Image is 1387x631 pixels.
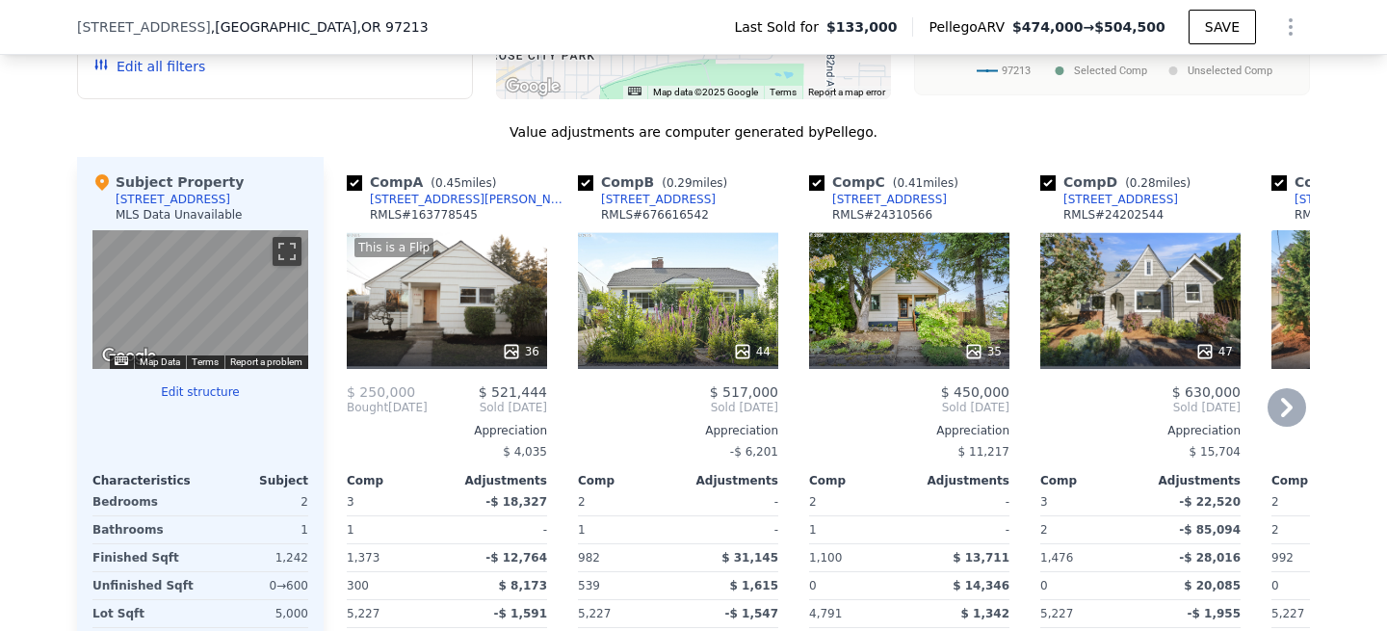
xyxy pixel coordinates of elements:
[809,400,1009,415] span: Sold [DATE]
[710,384,778,400] span: $ 517,000
[897,176,923,190] span: 0.41
[913,516,1009,543] div: -
[1040,192,1178,207] a: [STREET_ADDRESS]
[204,600,308,627] div: 5,000
[578,551,600,565] span: 982
[92,473,200,488] div: Characteristics
[501,74,564,99] img: Google
[423,176,504,190] span: ( miles)
[192,356,219,367] a: Terms (opens in new tab)
[578,473,678,488] div: Comp
[1179,495,1241,509] span: -$ 22,520
[1271,516,1368,543] div: 2
[730,579,778,592] span: $ 1,615
[730,445,778,459] span: -$ 6,201
[578,607,611,620] span: 5,227
[654,176,735,190] span: ( miles)
[116,192,230,207] div: [STREET_ADDRESS]
[1172,384,1241,400] span: $ 630,000
[809,172,966,192] div: Comp C
[92,544,196,571] div: Finished Sqft
[92,600,196,627] div: Lot Sqft
[578,192,716,207] a: [STREET_ADDRESS]
[140,355,180,369] button: Map Data
[1271,551,1294,565] span: 992
[92,572,196,599] div: Unfinished Sqft
[1063,207,1164,223] div: RMLS # 24202544
[347,384,415,400] span: $ 250,000
[428,400,547,415] span: Sold [DATE]
[909,473,1009,488] div: Adjustments
[682,488,778,515] div: -
[809,192,947,207] a: [STREET_ADDRESS]
[479,384,547,400] span: $ 521,444
[503,445,547,459] span: $ 4,035
[1140,473,1241,488] div: Adjustments
[347,551,379,565] span: 1,373
[1271,579,1279,592] span: 0
[485,495,547,509] span: -$ 18,327
[347,516,443,543] div: 1
[578,516,674,543] div: 1
[230,356,302,367] a: Report a problem
[653,87,758,97] span: Map data ©2025 Google
[115,356,128,365] button: Keyboard shortcuts
[494,607,547,620] span: -$ 1,591
[913,488,1009,515] div: -
[809,423,1009,438] div: Appreciation
[273,237,301,266] button: Toggle fullscreen view
[347,495,354,509] span: 3
[826,17,898,37] span: $133,000
[733,342,771,361] div: 44
[347,192,570,207] a: [STREET_ADDRESS][PERSON_NAME]
[347,473,447,488] div: Comp
[678,473,778,488] div: Adjustments
[1040,473,1140,488] div: Comp
[347,607,379,620] span: 5,227
[1190,445,1241,459] span: $ 15,704
[92,172,244,192] div: Subject Property
[809,516,905,543] div: 1
[77,122,1310,142] div: Value adjustments are computer generated by Pellego .
[1040,495,1048,509] span: 3
[204,488,308,515] div: 2
[447,473,547,488] div: Adjustments
[116,207,243,223] div: MLS Data Unavailable
[204,516,308,543] div: 1
[1074,65,1147,77] text: Selected Comp
[809,495,817,509] span: 2
[1271,495,1279,509] span: 2
[485,551,547,565] span: -$ 12,764
[501,74,564,99] a: Open this area in Google Maps (opens a new window)
[929,17,1012,37] span: Pellego ARV
[347,400,428,415] div: [DATE]
[1184,579,1241,592] span: $ 20,085
[347,423,547,438] div: Appreciation
[356,19,428,35] span: , OR 97213
[667,176,693,190] span: 0.29
[97,344,161,369] a: Open this area in Google Maps (opens a new window)
[734,17,826,37] span: Last Sold for
[1271,473,1372,488] div: Comp
[885,176,966,190] span: ( miles)
[1012,19,1084,35] span: $474,000
[628,87,641,95] button: Keyboard shortcuts
[725,607,778,620] span: -$ 1,547
[347,579,369,592] span: 300
[682,516,778,543] div: -
[354,238,433,257] div: This is a Flip
[1189,10,1256,44] button: SAVE
[93,57,205,76] button: Edit all filters
[1094,19,1165,35] span: $504,500
[964,342,1002,361] div: 35
[1179,551,1241,565] span: -$ 28,016
[1040,172,1198,192] div: Comp D
[370,192,570,207] div: [STREET_ADDRESS][PERSON_NAME]
[1130,176,1156,190] span: 0.28
[1012,17,1165,37] span: →
[953,551,1009,565] span: $ 13,711
[832,192,947,207] div: [STREET_ADDRESS]
[1040,423,1241,438] div: Appreciation
[601,192,716,207] div: [STREET_ADDRESS]
[1179,523,1241,537] span: -$ 85,094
